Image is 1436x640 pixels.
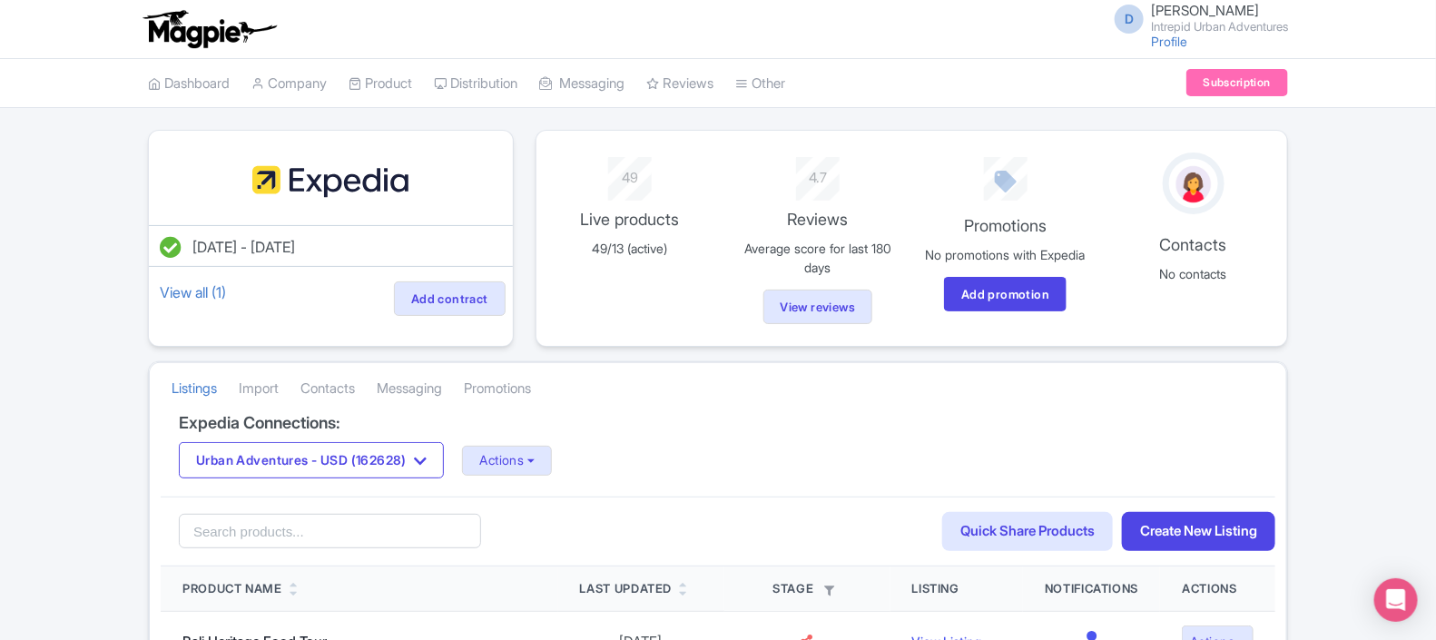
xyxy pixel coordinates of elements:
[349,59,412,109] a: Product
[746,580,869,598] div: Stage
[922,213,1088,238] p: Promotions
[763,290,873,324] a: View reviews
[434,59,517,109] a: Distribution
[944,277,1067,311] a: Add promotion
[646,59,713,109] a: Reviews
[251,59,327,109] a: Company
[1186,69,1288,96] a: Subscription
[192,238,295,256] span: [DATE] - [DATE]
[1122,512,1275,551] a: Create New Listing
[148,59,230,109] a: Dashboard
[580,580,673,598] div: Last Updated
[464,364,531,414] a: Promotions
[179,414,1257,432] h4: Expedia Connections:
[1160,566,1275,612] th: Actions
[1110,232,1276,257] p: Contacts
[139,9,280,49] img: logo-ab69f6fb50320c5b225c76a69d11143b.png
[734,157,900,189] div: 4.7
[300,364,355,414] a: Contacts
[1151,34,1187,49] a: Profile
[1115,5,1144,34] span: D
[734,239,900,277] p: Average score for last 180 days
[942,512,1113,551] a: Quick Share Products
[734,207,900,231] p: Reviews
[239,364,279,414] a: Import
[179,514,481,548] input: Search products...
[179,442,444,478] button: Urban Adventures - USD (162628)
[1173,162,1215,206] img: avatar_key_member-9c1dde93af8b07d7383eb8b5fb890c87.png
[539,59,625,109] a: Messaging
[462,446,552,476] button: Actions
[1374,578,1418,622] div: Open Intercom Messenger
[172,364,217,414] a: Listings
[249,153,412,211] img: fypmqypogfuaole80hlt.svg
[547,157,713,189] div: 49
[824,586,834,596] i: Filter by stage
[890,566,1023,612] th: Listing
[547,207,713,231] p: Live products
[394,281,506,316] a: Add contract
[377,364,442,414] a: Messaging
[1023,566,1160,612] th: Notifications
[156,280,230,305] a: View all (1)
[1151,21,1288,33] small: Intrepid Urban Adventures
[547,239,713,258] p: 49/13 (active)
[922,245,1088,264] p: No promotions with Expedia
[1110,264,1276,283] p: No contacts
[1151,2,1259,19] span: [PERSON_NAME]
[182,580,282,598] div: Product Name
[1104,4,1288,33] a: D [PERSON_NAME] Intrepid Urban Adventures
[735,59,785,109] a: Other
